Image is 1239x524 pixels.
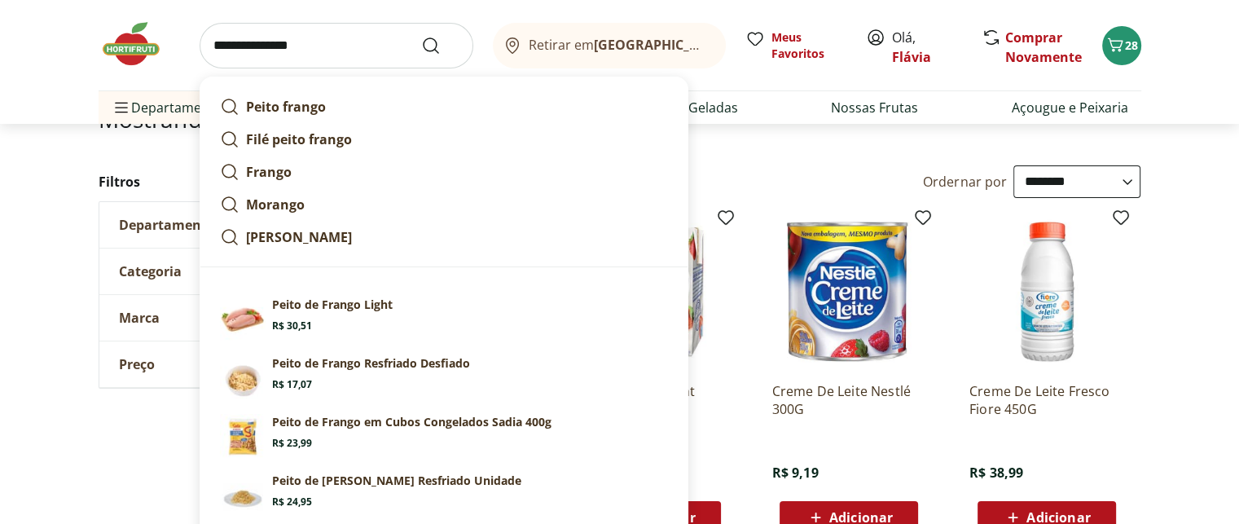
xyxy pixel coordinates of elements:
[745,29,846,62] a: Meus Favoritos
[213,349,674,407] a: PrincipalPeito de Frango Resfriado DesfiadoR$ 17,07
[213,221,674,253] a: [PERSON_NAME]
[220,297,266,342] img: Peito de Frango Light
[923,173,1008,191] label: Ordernar por
[1125,37,1138,53] span: 28
[272,414,551,430] p: Peito de Frango em Cubos Congelados Sadia 400g
[119,310,160,326] span: Marca
[969,382,1124,418] a: Creme De Leite Fresco Fiore 450G
[1026,511,1090,524] span: Adicionar
[771,29,846,62] span: Meus Favoritos
[529,37,709,52] span: Retirar em
[213,90,674,123] a: Peito frango
[119,356,155,372] span: Preço
[112,88,131,127] button: Menu
[771,382,926,418] a: Creme De Leite Nestlé 300G
[213,290,674,349] a: Peito de Frango LightPeito de Frango LightR$ 30,51
[892,48,931,66] a: Flávia
[99,165,345,198] h2: Filtros
[493,23,726,68] button: Retirar em[GEOGRAPHIC_DATA]/[GEOGRAPHIC_DATA]
[272,495,312,509] span: R$ 24,95
[119,263,182,280] span: Categoria
[99,295,344,341] button: Marca
[831,98,918,117] a: Nossas Frutas
[246,98,326,116] strong: Peito frango
[119,217,215,233] span: Departamento
[99,202,344,248] button: Departamento
[272,355,470,372] p: Peito de Frango Resfriado Desfiado
[272,297,393,313] p: Peito de Frango Light
[213,123,674,156] a: Filé peito frango
[213,156,674,188] a: Frango
[969,214,1124,369] img: Creme De Leite Fresco Fiore 450G
[272,437,312,450] span: R$ 23,99
[1102,26,1141,65] button: Carrinho
[594,36,868,54] b: [GEOGRAPHIC_DATA]/[GEOGRAPHIC_DATA]
[421,36,460,55] button: Submit Search
[99,249,344,294] button: Categoria
[220,414,266,460] img: Peito de Frango em Cubos Congelados Sadia 400g
[246,163,292,181] strong: Frango
[246,130,352,148] strong: Filé peito frango
[220,355,266,401] img: Principal
[892,28,964,67] span: Olá,
[213,407,674,466] a: Peito de Frango em Cubos Congelados Sadia 400gPeito de Frango em Cubos Congelados Sadia 400gR$ 23,99
[771,464,818,482] span: R$ 9,19
[246,228,352,246] strong: [PERSON_NAME]
[246,196,305,214] strong: Morango
[220,473,266,518] img: Principal
[99,341,344,387] button: Preço
[213,188,674,221] a: Morango
[771,214,926,369] img: Creme De Leite Nestlé 300G
[99,106,1141,132] h1: Mostrando resultados para:
[1005,29,1082,66] a: Comprar Novamente
[112,88,229,127] span: Departamentos
[969,464,1023,482] span: R$ 38,99
[272,473,521,489] p: Peito de [PERSON_NAME] Resfriado Unidade
[1011,98,1127,117] a: Açougue e Peixaria
[200,23,473,68] input: search
[272,319,312,332] span: R$ 30,51
[829,511,893,524] span: Adicionar
[99,20,180,68] img: Hortifruti
[272,378,312,391] span: R$ 17,07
